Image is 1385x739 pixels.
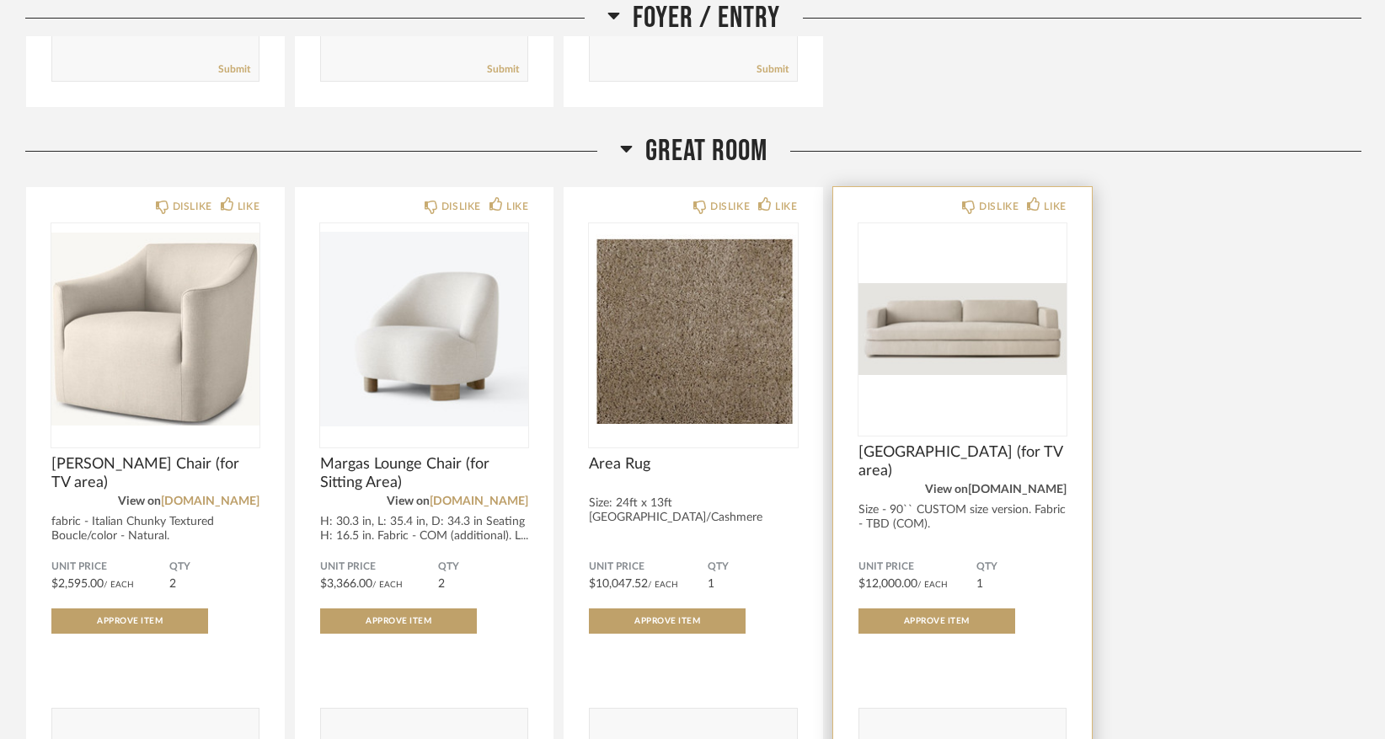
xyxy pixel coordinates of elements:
[925,484,968,495] span: View on
[320,560,438,574] span: Unit Price
[51,455,259,492] span: [PERSON_NAME] Chair (for TV area)
[320,578,372,590] span: $3,366.00
[169,560,259,574] span: QTY
[218,62,250,77] a: Submit
[173,198,212,215] div: DISLIKE
[97,617,163,625] span: Approve Item
[589,578,648,590] span: $10,047.52
[51,515,259,544] div: fabric - Italian Chunky Textured Boucle/color - Natural.
[366,617,431,625] span: Approve Item
[858,503,1067,532] div: Size - 90`` CUSTOM size version. Fabric - TBD (COM).
[51,223,259,434] img: undefined
[441,198,481,215] div: DISLIKE
[858,560,976,574] span: Unit Price
[858,578,917,590] span: $12,000.00
[979,198,1019,215] div: DISLIKE
[634,617,700,625] span: Approve Item
[118,495,161,507] span: View on
[757,62,789,77] a: Submit
[775,198,797,215] div: LIKE
[320,455,528,492] span: Margas Lounge Chair (for Sitting Area)
[648,581,678,589] span: / Each
[589,496,797,539] div: Size: 24ft x 13ft [GEOGRAPHIC_DATA]/Cashmere Matte. Content - 100% nylon.
[1044,198,1066,215] div: LIKE
[589,608,746,634] button: Approve Item
[51,578,104,590] span: $2,595.00
[372,581,403,589] span: / Each
[438,578,445,590] span: 2
[238,198,259,215] div: LIKE
[51,560,169,574] span: Unit Price
[968,484,1067,495] a: [DOMAIN_NAME]
[858,608,1015,634] button: Approve Item
[161,495,259,507] a: [DOMAIN_NAME]
[506,198,528,215] div: LIKE
[589,223,797,434] img: undefined
[387,495,430,507] span: View on
[589,455,797,474] span: Area Rug
[589,560,707,574] span: Unit Price
[51,223,259,434] div: 0
[858,223,1067,434] img: undefined
[320,608,477,634] button: Approve Item
[320,515,528,544] div: H: 30.3 in, L: 35.4 in, D: 34.3 in Seating H: 16.5 in. Fabric - COM (additional). L...
[858,443,1067,480] span: [GEOGRAPHIC_DATA] (for TV area)
[976,578,983,590] span: 1
[904,617,970,625] span: Approve Item
[169,578,176,590] span: 2
[976,560,1067,574] span: QTY
[487,62,519,77] a: Submit
[51,608,208,634] button: Approve Item
[917,581,948,589] span: / Each
[320,223,528,434] img: undefined
[708,578,714,590] span: 1
[104,581,134,589] span: / Each
[645,133,767,169] span: Great Room
[430,495,528,507] a: [DOMAIN_NAME]
[438,560,528,574] span: QTY
[708,560,798,574] span: QTY
[589,223,797,434] div: 0
[320,223,528,434] div: 0
[710,198,750,215] div: DISLIKE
